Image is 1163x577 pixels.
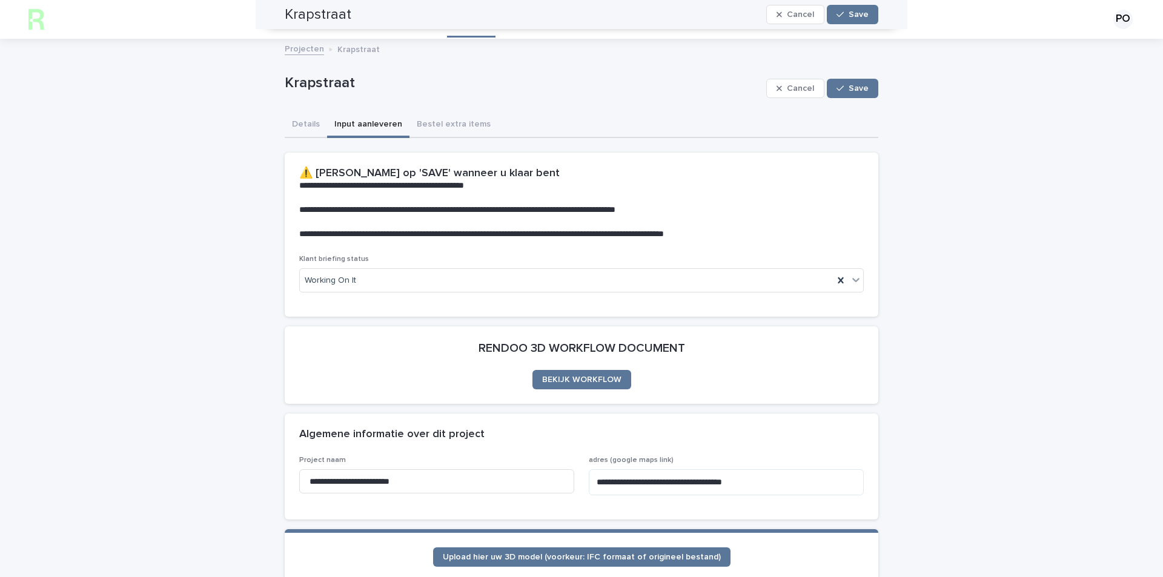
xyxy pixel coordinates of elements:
p: Krapstraat [285,74,761,92]
div: PO [1113,10,1133,29]
span: Save [849,84,869,93]
h2: ⚠️ [PERSON_NAME] op 'SAVE' wanneer u klaar bent [299,167,560,180]
span: Klant briefing status [299,256,369,263]
button: Bestel extra items [409,113,498,138]
span: Cancel [787,84,814,93]
a: Upload hier uw 3D model (voorkeur: IFC formaat of origineel bestand) [433,547,731,567]
button: Input aanleveren [327,113,409,138]
button: Save [827,79,878,98]
span: Working On It [305,274,356,287]
span: Project naam [299,457,346,464]
h2: Algemene informatie over dit project [299,428,485,441]
a: Projecten [285,41,324,55]
button: Cancel [766,79,824,98]
p: Krapstraat [337,42,380,55]
span: adres (google maps link) [589,457,674,464]
img: h2KIERbZRTK6FourSpbg [24,7,48,31]
span: BEKIJK WORKFLOW [542,375,621,384]
span: Upload hier uw 3D model (voorkeur: IFC formaat of origineel bestand) [443,553,721,561]
button: Details [285,113,327,138]
h2: RENDOO 3D WORKFLOW DOCUMENT [479,341,685,355]
a: BEKIJK WORKFLOW [532,370,631,389]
